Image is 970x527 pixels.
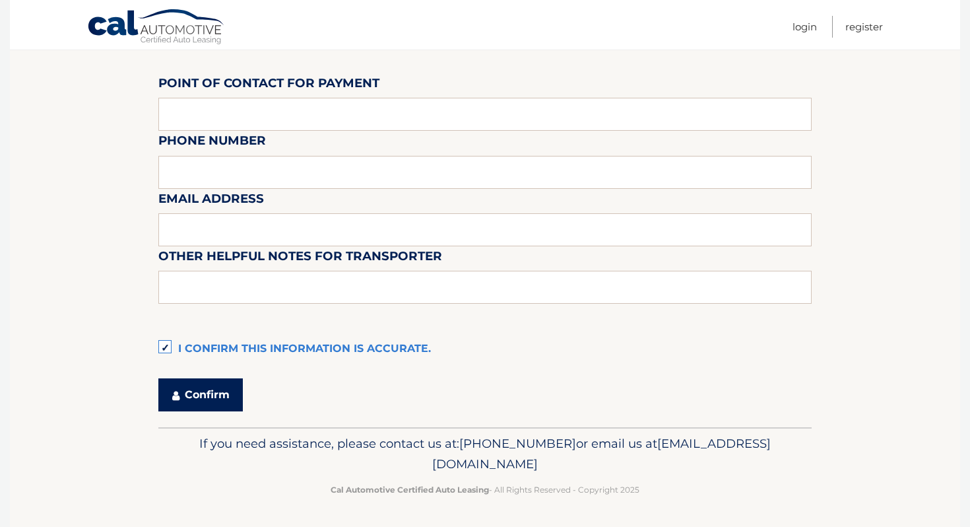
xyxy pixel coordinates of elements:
p: If you need assistance, please contact us at: or email us at [167,433,803,475]
label: Other helpful notes for transporter [158,246,442,271]
button: Confirm [158,378,243,411]
a: Cal Automotive [87,9,226,47]
span: [PHONE_NUMBER] [459,436,576,451]
label: Point of Contact for Payment [158,73,379,98]
a: Register [845,16,883,38]
strong: Cal Automotive Certified Auto Leasing [331,485,489,495]
label: Email Address [158,189,264,213]
a: Login [792,16,817,38]
p: - All Rights Reserved - Copyright 2025 [167,483,803,497]
label: I confirm this information is accurate. [158,336,812,363]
